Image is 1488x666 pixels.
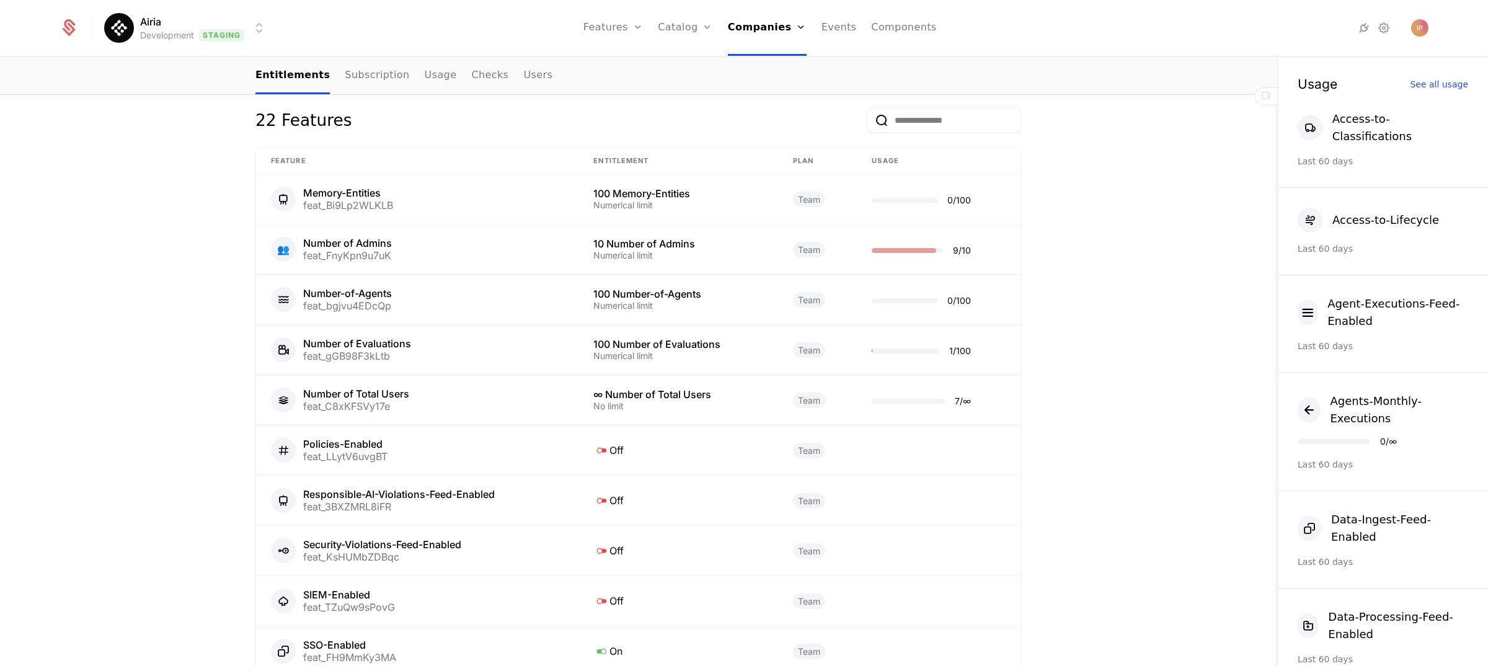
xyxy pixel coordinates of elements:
[793,393,825,408] span: Team
[140,29,194,42] div: Development
[256,148,578,174] th: Feature
[255,58,552,94] ul: Choose Sub Page
[255,58,330,94] a: Entitlements
[793,593,825,609] span: Team
[303,301,392,311] div: feat_bgjvu4EDcQp
[1298,511,1468,546] button: Data-Ingest-Feed-Enabled
[593,251,763,260] div: Numerical limit
[303,439,387,449] div: Policies-Enabled
[303,590,395,600] div: SIEM-Enabled
[303,652,396,662] div: feat_FH9MmKy3MA
[1380,437,1397,446] div: 0 / ∞
[140,14,161,29] span: Airia
[1298,295,1468,330] button: Agent-Executions-Feed-Enabled
[793,493,825,508] span: Team
[1298,78,1337,91] div: Usage
[303,389,409,399] div: Number of Total Users
[303,351,411,361] div: feat_gGB98F3kLtb
[947,196,971,205] div: 0 / 100
[271,237,296,262] div: 👥
[593,201,763,210] div: Numerical limit
[593,543,763,559] div: Off
[303,288,392,298] div: Number-of-Agents
[303,489,495,499] div: Responsible-AI-Violations-Feed-Enabled
[593,492,763,508] div: Off
[593,339,763,349] div: 100 Number of Evaluations
[523,58,552,94] a: Users
[1298,155,1468,167] div: Last 60 days
[255,108,352,133] div: 22 Features
[1331,511,1468,546] div: Data-Ingest-Feed-Enabled
[778,148,857,174] th: plan
[1298,556,1468,568] div: Last 60 days
[303,552,461,562] div: feat_KsHUMbZDBqc
[1332,211,1439,229] div: Access-to-Lifecycle
[255,58,1022,94] nav: Main
[1298,242,1468,255] div: Last 60 days
[303,339,411,349] div: Number of Evaluations
[1357,20,1371,35] a: Integrations
[471,58,508,94] a: Checks
[303,451,387,461] div: feat_LLytV6uvgBT
[1298,608,1468,643] button: Data-Processing-Feed-Enabled
[593,643,763,659] div: On
[1298,110,1468,145] button: Access-to-Classifications
[303,502,495,512] div: feat_3BXZMRL8iFR
[1298,393,1468,427] button: Agents-Monthly-Executions
[303,200,393,210] div: feat_Bi9Lp2WLKLB
[593,389,763,399] div: ∞ Number of Total Users
[199,29,244,42] span: Staging
[303,401,409,411] div: feat_C8xKFSVy17e
[593,289,763,299] div: 100 Number-of-Agents
[1410,80,1468,89] div: See all usage
[793,242,825,257] span: Team
[593,301,763,310] div: Numerical limit
[793,443,825,458] span: Team
[1411,19,1428,37] img: Ivana Popova
[793,292,825,308] span: Team
[949,347,971,355] div: 1 / 100
[303,238,392,248] div: Number of Admins
[1328,608,1468,643] div: Data-Processing-Feed-Enabled
[793,192,825,207] span: Team
[1327,295,1468,330] div: Agent-Executions-Feed-Enabled
[593,442,763,458] div: Off
[593,239,763,249] div: 10 Number of Admins
[1298,458,1468,471] div: Last 60 days
[593,189,763,198] div: 100 Memory-Entities
[793,644,825,659] span: Team
[1411,19,1428,37] button: Open user button
[955,397,971,406] div: 7 / ∞
[1298,208,1439,233] button: Access-to-Lifecycle
[593,402,763,411] div: No limit
[857,148,1021,174] th: Usage
[1298,340,1468,352] div: Last 60 days
[303,602,395,612] div: feat_TZuQw9sPovG
[953,246,971,255] div: 9 / 10
[578,148,778,174] th: Entitlement
[593,352,763,360] div: Numerical limit
[303,251,392,260] div: feat_FnyKpn9u7uK
[345,58,409,94] a: Subscription
[1332,110,1468,145] div: Access-to-Classifications
[1331,393,1469,427] div: Agents-Monthly-Executions
[104,13,134,43] img: Airia
[793,543,825,559] span: Team
[425,58,457,94] a: Usage
[303,539,461,549] div: Security-Violations-Feed-Enabled
[793,342,825,358] span: Team
[1298,653,1468,665] div: Last 60 days
[108,14,267,42] button: Select environment
[303,640,396,650] div: SSO-Enabled
[303,188,393,198] div: Memory-Entities
[947,296,971,305] div: 0 / 100
[1376,20,1391,35] a: Settings
[593,593,763,609] div: Off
